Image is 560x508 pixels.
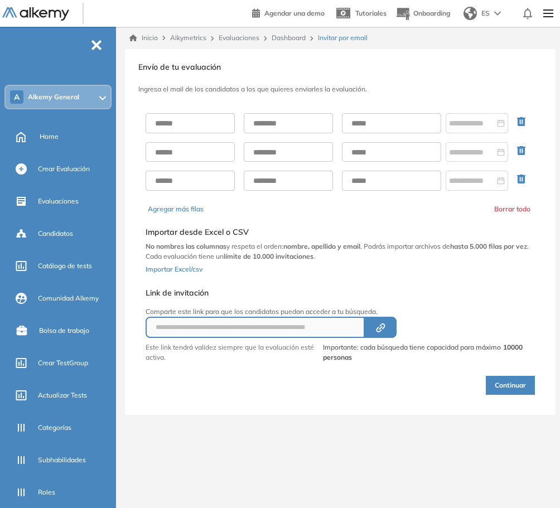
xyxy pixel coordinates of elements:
span: Crear Evaluación [38,164,90,174]
strong: 10000 personas [323,343,523,361]
p: Este link tendrá validez siempre que la evaluación esté activa. [146,342,321,362]
h3: Ingresa el mail de los candidatos a los que quieres enviarles la evaluación. [138,85,542,93]
span: Crear TestGroup [38,358,88,368]
span: Agendar una demo [264,9,325,17]
img: world [464,7,477,20]
span: Catálogo de tests [38,261,92,271]
p: y respeta el orden: . Podrás importar archivos de . Cada evaluación tiene un . [146,241,535,262]
span: Onboarding [413,9,450,17]
h5: Link de invitación [146,288,535,298]
span: Evaluaciones [38,196,79,206]
span: Bolsa de trabajo [39,326,89,336]
span: Alkymetrics [170,33,206,42]
span: Tutoriales [355,9,387,17]
b: límite de 10.000 invitaciones [224,252,313,260]
b: hasta 5.000 filas por vez [450,242,527,250]
b: nombre, apellido y email [283,242,360,250]
button: Continuar [486,376,535,395]
a: Inicio [129,33,158,43]
span: Home [40,132,59,142]
span: Subhabilidades [38,455,86,465]
a: Agendar una demo [252,6,325,19]
p: Comparte este link para que los candidatos puedan acceder a tu búsqueda. [146,307,535,317]
img: Menu [539,2,558,25]
button: Importar Excel/csv [146,262,202,275]
a: Dashboard [272,33,306,42]
h3: Envío de tu evaluación [138,62,542,72]
span: Categorías [38,423,71,433]
img: arrow [494,11,501,16]
span: Actualizar Tests [38,390,87,400]
span: Importante: cada búsqueda tiene capacidad para máximo [323,342,535,362]
img: Logo [2,7,69,21]
h5: Importar desde Excel o CSV [146,228,535,237]
span: ES [481,8,490,18]
span: Roles [38,487,55,497]
span: Comunidad Alkemy [38,293,99,303]
span: Alkemy General [28,93,79,101]
span: Candidatos [38,229,73,239]
span: A [14,93,20,101]
span: Invitar por email [318,33,368,43]
button: Borrar todo [494,204,530,214]
b: No nombres las columnas [146,242,226,250]
button: Agregar más filas [148,204,204,214]
a: Evaluaciones [219,33,259,42]
span: Importar Excel/csv [146,265,202,273]
button: Onboarding [395,2,450,26]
